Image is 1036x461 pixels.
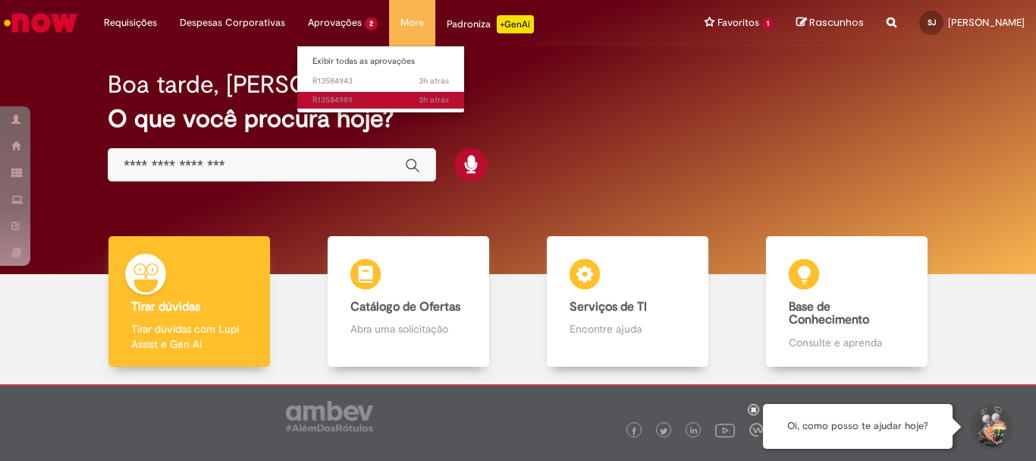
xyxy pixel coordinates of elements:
[497,15,534,33] p: +GenAi
[419,94,449,106] time: 01/10/2025 10:57:21
[297,73,464,90] a: Aberto R13584943 :
[299,236,518,368] a: Catálogo de Ofertas Abra uma solicitação
[286,401,373,431] img: logo_footer_ambev_rotulo_gray.png
[297,46,465,113] ul: Aprovações
[690,427,698,436] img: logo_footer_linkedin.png
[447,15,534,33] div: Padroniza
[968,404,1013,450] button: Iniciar Conversa de Suporte
[570,299,647,314] b: Serviços de TI
[789,335,904,350] p: Consulte e aprenda
[796,16,864,30] a: Rascunhos
[715,420,735,440] img: logo_footer_youtube.png
[630,428,638,435] img: logo_footer_facebook.png
[763,404,953,449] div: Oi, como posso te ajudar hoje?
[180,15,285,30] span: Despesas Corporativas
[762,17,774,30] span: 1
[809,15,864,30] span: Rascunhos
[570,321,685,336] p: Encontre ajuda
[297,53,464,70] a: Exibir todas as aprovações
[749,423,763,437] img: logo_footer_workplace.png
[928,17,936,27] span: SJ
[308,15,362,30] span: Aprovações
[297,92,464,109] a: Aberto R13584989 :
[312,94,449,106] span: R13584989
[365,17,378,30] span: 2
[350,321,466,336] p: Abra uma solicitação
[400,15,424,30] span: More
[350,299,460,314] b: Catálogo de Ofertas
[948,16,1025,29] span: [PERSON_NAME]
[131,321,246,352] p: Tirar dúvidas com Lupi Assist e Gen Ai
[737,236,956,368] a: Base de Conhecimento Consulte e aprenda
[108,106,928,132] h2: O que você procura hoje?
[2,8,80,38] img: ServiceNow
[108,71,415,98] h2: Boa tarde, [PERSON_NAME]
[419,75,449,87] span: 3h atrás
[312,75,449,87] span: R13584943
[419,75,449,87] time: 01/10/2025 10:57:57
[104,15,157,30] span: Requisições
[419,94,449,106] span: 3h atrás
[80,236,299,368] a: Tirar dúvidas Tirar dúvidas com Lupi Assist e Gen Ai
[131,299,200,314] b: Tirar dúvidas
[518,236,737,368] a: Serviços de TI Encontre ajuda
[717,15,759,30] span: Favoritos
[660,428,667,435] img: logo_footer_twitter.png
[789,299,869,328] b: Base de Conhecimento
